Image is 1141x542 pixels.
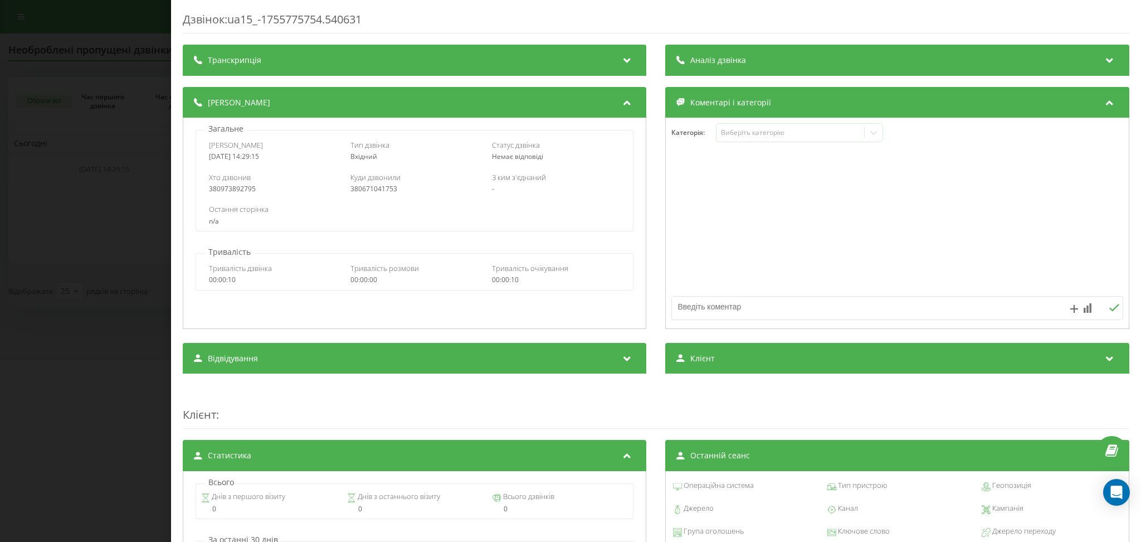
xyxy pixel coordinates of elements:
span: [PERSON_NAME] [209,140,263,150]
span: Тривалість дзвінка [209,263,272,273]
span: Днів з останнього візиту [356,491,440,502]
span: Коментарі і категорії [691,97,772,108]
span: Клієнт [691,353,715,364]
div: Open Intercom Messenger [1103,479,1130,506]
span: Тип дзвінка [350,140,389,150]
span: Група оголошень [682,526,744,537]
span: Транскрипція [208,55,261,66]
div: 0 [347,505,482,513]
span: [PERSON_NAME] [208,97,270,108]
div: 00:00:00 [350,276,479,284]
div: 0 [493,505,628,513]
span: Всього дзвінків [501,491,554,502]
p: Загальне [206,123,246,134]
p: Всього [206,477,237,488]
div: - [492,185,621,193]
div: Виберіть категорію [721,128,860,137]
span: Геопозиція [991,480,1031,491]
span: Джерело [682,503,714,514]
span: Остання сторінка [209,204,269,214]
span: Джерело переходу [991,526,1056,537]
div: n/a [209,217,620,225]
span: Немає відповіді [492,152,543,161]
span: З ким з'єднаний [492,172,546,182]
span: Тривалість розмови [350,263,419,273]
div: 380671041753 [350,185,479,193]
div: 00:00:10 [209,276,338,284]
div: 380973892795 [209,185,338,193]
span: Вхідний [350,152,377,161]
span: Кампанія [991,503,1023,514]
div: 0 [202,505,337,513]
span: Клієнт [183,407,216,422]
span: Аналіз дзвінка [691,55,747,66]
div: [DATE] 14:29:15 [209,153,338,161]
span: Хто дзвонив [209,172,251,182]
div: 00:00:10 [492,276,621,284]
div: : [183,385,1129,429]
span: Ключове слово [836,526,890,537]
span: Канал [836,503,858,514]
span: Тип пристрою [836,480,887,491]
span: Відвідування [208,353,258,364]
span: Днів з першого візиту [211,491,286,502]
span: Останній сеанс [691,450,750,461]
div: Дзвінок : ua15_-1755775754.540631 [183,12,1129,33]
span: Куди дзвонили [350,172,401,182]
h4: Категорія : [672,129,716,137]
span: Операційна система [682,480,754,491]
span: Статистика [208,450,251,461]
span: Статус дзвінка [492,140,540,150]
p: Тривалість [206,246,253,258]
span: Тривалість очікування [492,263,568,273]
